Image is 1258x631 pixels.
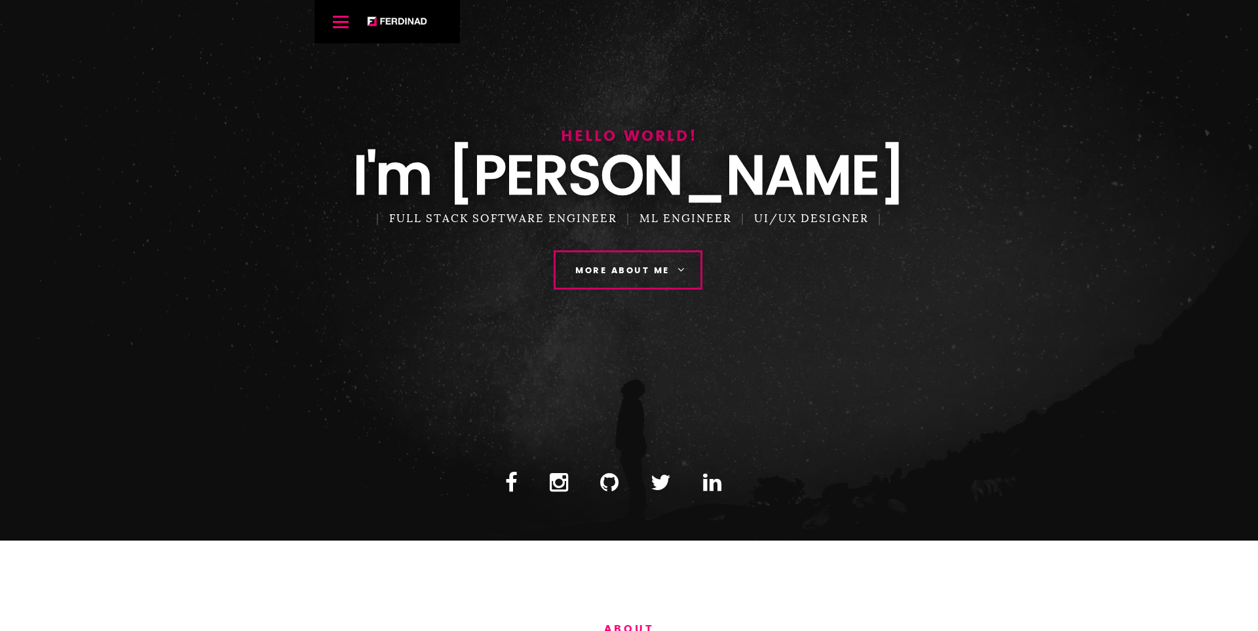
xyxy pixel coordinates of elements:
[269,125,989,149] h5: Hello World!
[334,149,924,208] h1: I'm [PERSON_NAME]
[639,211,750,227] span: ML Engineer
[333,21,349,23] span: Menu
[328,9,354,35] a: Menu
[371,211,636,227] span: Full stack Software Engineer
[554,250,702,290] a: More About Me
[367,16,427,26] a: [PERSON_NAME]
[754,211,887,227] span: UI/UX Designer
